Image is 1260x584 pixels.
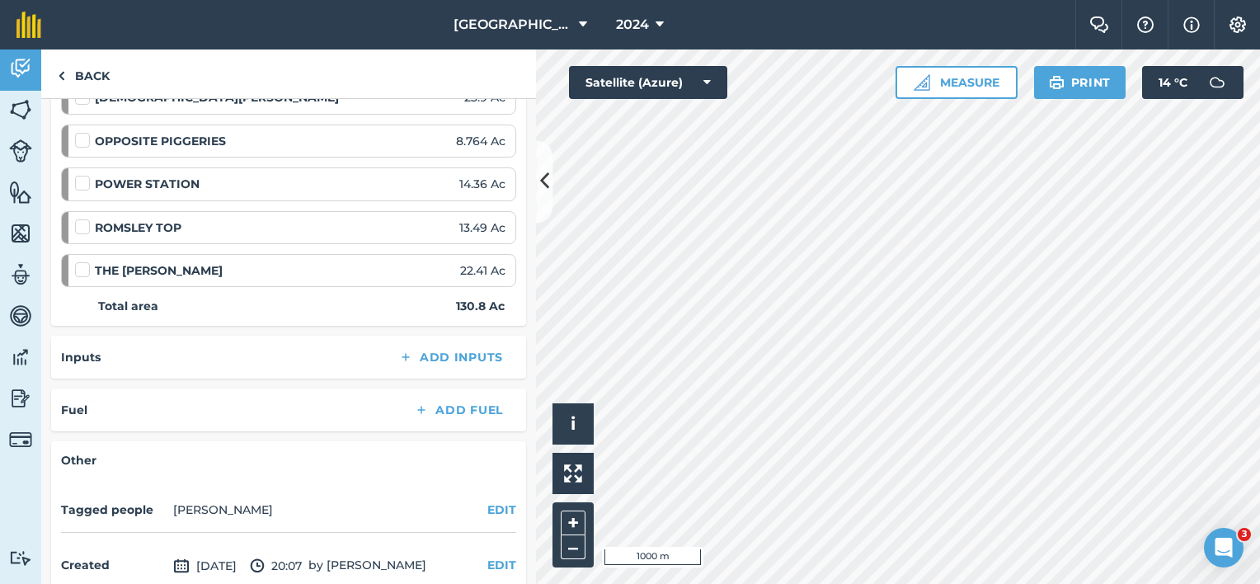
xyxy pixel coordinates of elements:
h4: Other [61,451,516,469]
img: svg+xml;base64,PHN2ZyB4bWxucz0iaHR0cDovL3d3dy53My5vcmcvMjAwMC9zdmciIHdpZHRoPSI1NiIgaGVpZ2h0PSI2MC... [9,97,32,122]
span: 14.36 Ac [459,175,505,193]
img: svg+xml;base64,PD94bWwgdmVyc2lvbj0iMS4wIiBlbmNvZGluZz0idXRmLTgiPz4KPCEtLSBHZW5lcmF0b3I6IEFkb2JlIE... [9,262,32,287]
button: EDIT [487,556,516,574]
img: svg+xml;base64,PD94bWwgdmVyc2lvbj0iMS4wIiBlbmNvZGluZz0idXRmLTgiPz4KPCEtLSBHZW5lcmF0b3I6IEFkb2JlIE... [9,550,32,566]
span: 2024 [616,15,649,35]
button: Add Inputs [385,346,516,369]
img: svg+xml;base64,PD94bWwgdmVyc2lvbj0iMS4wIiBlbmNvZGluZz0idXRmLTgiPz4KPCEtLSBHZW5lcmF0b3I6IEFkb2JlIE... [9,56,32,81]
button: 14 °C [1142,66,1244,99]
img: A cog icon [1228,16,1248,33]
strong: THE [PERSON_NAME] [95,261,223,280]
button: – [561,535,585,559]
span: 13.49 Ac [459,219,505,237]
span: 3 [1238,528,1251,541]
button: Satellite (Azure) [569,66,727,99]
h4: Tagged people [61,501,167,519]
img: svg+xml;base64,PD94bWwgdmVyc2lvbj0iMS4wIiBlbmNvZGluZz0idXRmLTgiPz4KPCEtLSBHZW5lcmF0b3I6IEFkb2JlIE... [9,139,32,162]
strong: ROMSLEY TOP [95,219,181,237]
a: Back [41,49,126,98]
img: svg+xml;base64,PD94bWwgdmVyc2lvbj0iMS4wIiBlbmNvZGluZz0idXRmLTgiPz4KPCEtLSBHZW5lcmF0b3I6IEFkb2JlIE... [9,386,32,411]
h4: Created [61,556,167,574]
span: [GEOGRAPHIC_DATA] [454,15,572,35]
strong: OPPOSITE PIGGERIES [95,132,226,150]
span: 14 ° C [1159,66,1187,99]
img: svg+xml;base64,PHN2ZyB4bWxucz0iaHR0cDovL3d3dy53My5vcmcvMjAwMC9zdmciIHdpZHRoPSI1NiIgaGVpZ2h0PSI2MC... [9,180,32,205]
button: Measure [896,66,1018,99]
button: Print [1034,66,1126,99]
h4: Fuel [61,401,87,419]
img: svg+xml;base64,PHN2ZyB4bWxucz0iaHR0cDovL3d3dy53My5vcmcvMjAwMC9zdmciIHdpZHRoPSI1NiIgaGVpZ2h0PSI2MC... [9,221,32,246]
img: Four arrows, one pointing top left, one top right, one bottom right and the last bottom left [564,464,582,483]
img: svg+xml;base64,PD94bWwgdmVyc2lvbj0iMS4wIiBlbmNvZGluZz0idXRmLTgiPz4KPCEtLSBHZW5lcmF0b3I6IEFkb2JlIE... [250,556,265,576]
span: 22.41 Ac [460,261,505,280]
img: A question mark icon [1135,16,1155,33]
img: svg+xml;base64,PD94bWwgdmVyc2lvbj0iMS4wIiBlbmNvZGluZz0idXRmLTgiPz4KPCEtLSBHZW5lcmF0b3I6IEFkb2JlIE... [9,428,32,451]
button: EDIT [487,501,516,519]
strong: 130.8 Ac [456,297,505,315]
li: [PERSON_NAME] [173,501,273,519]
span: 8.764 Ac [456,132,505,150]
strong: Total area [98,297,158,315]
span: [DATE] [173,556,237,576]
button: i [552,403,594,445]
img: svg+xml;base64,PD94bWwgdmVyc2lvbj0iMS4wIiBlbmNvZGluZz0idXRmLTgiPz4KPCEtLSBHZW5lcmF0b3I6IEFkb2JlIE... [1201,66,1234,99]
img: Ruler icon [914,74,930,91]
strong: POWER STATION [95,175,200,193]
img: svg+xml;base64,PD94bWwgdmVyc2lvbj0iMS4wIiBlbmNvZGluZz0idXRmLTgiPz4KPCEtLSBHZW5lcmF0b3I6IEFkb2JlIE... [173,556,190,576]
img: svg+xml;base64,PHN2ZyB4bWxucz0iaHR0cDovL3d3dy53My5vcmcvMjAwMC9zdmciIHdpZHRoPSIxNyIgaGVpZ2h0PSIxNy... [1183,15,1200,35]
span: 20:07 [250,556,302,576]
iframe: Intercom live chat [1204,528,1244,568]
img: svg+xml;base64,PD94bWwgdmVyc2lvbj0iMS4wIiBlbmNvZGluZz0idXRmLTgiPz4KPCEtLSBHZW5lcmF0b3I6IEFkb2JlIE... [9,304,32,328]
img: svg+xml;base64,PHN2ZyB4bWxucz0iaHR0cDovL3d3dy53My5vcmcvMjAwMC9zdmciIHdpZHRoPSIxOSIgaGVpZ2h0PSIyNC... [1049,73,1065,92]
img: svg+xml;base64,PD94bWwgdmVyc2lvbj0iMS4wIiBlbmNvZGluZz0idXRmLTgiPz4KPCEtLSBHZW5lcmF0b3I6IEFkb2JlIE... [9,345,32,370]
span: i [571,413,576,434]
img: Two speech bubbles overlapping with the left bubble in the forefront [1089,16,1109,33]
img: fieldmargin Logo [16,12,41,38]
img: svg+xml;base64,PHN2ZyB4bWxucz0iaHR0cDovL3d3dy53My5vcmcvMjAwMC9zdmciIHdpZHRoPSI5IiBoZWlnaHQ9IjI0Ii... [58,66,65,86]
button: + [561,511,585,535]
h4: Inputs [61,348,101,366]
button: Add Fuel [401,398,516,422]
